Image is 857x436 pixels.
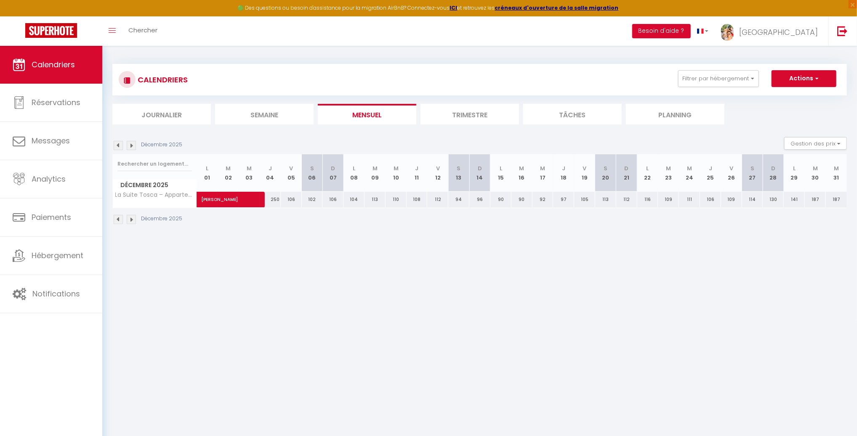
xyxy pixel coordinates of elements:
div: 90 [511,192,532,207]
abbr: M [540,164,545,172]
div: 102 [302,192,323,207]
th: 27 [742,154,763,192]
abbr: S [751,164,754,172]
abbr: S [604,164,607,172]
th: 19 [574,154,595,192]
abbr: V [436,164,440,172]
span: Décembre 2025 [113,179,197,191]
p: Décembre 2025 [141,141,182,149]
span: Réservations [32,97,80,108]
h3: CALENDRIERS [136,70,188,89]
div: 96 [469,192,490,207]
th: 21 [616,154,637,192]
abbr: J [415,164,419,172]
abbr: L [646,164,649,172]
div: 104 [343,192,365,207]
th: 17 [532,154,554,192]
li: Planning [626,104,724,124]
div: 106 [281,192,302,207]
div: 112 [616,192,637,207]
li: Semaine [215,104,314,124]
div: 109 [658,192,679,207]
th: 20 [595,154,616,192]
th: 13 [448,154,469,192]
div: 114 [742,192,763,207]
th: 24 [679,154,700,192]
th: 18 [553,154,574,192]
th: 01 [197,154,218,192]
abbr: D [478,164,482,172]
abbr: J [562,164,565,172]
img: logout [837,26,848,36]
div: 109 [721,192,742,207]
th: 12 [427,154,448,192]
abbr: D [625,164,629,172]
span: La Suite Tosca – Appartement chic à 2 [PERSON_NAME] [GEOGRAPHIC_DATA] et des plages, [GEOGRAPHIC_... [114,192,198,198]
abbr: L [500,164,502,172]
abbr: D [331,164,335,172]
abbr: L [206,164,208,172]
li: Journalier [112,104,211,124]
div: 92 [532,192,554,207]
a: créneaux d'ouverture de la salle migration [495,4,619,11]
span: [GEOGRAPHIC_DATA] [739,27,818,37]
abbr: V [583,164,587,172]
span: Messages [32,135,70,146]
abbr: M [834,164,839,172]
th: 22 [637,154,658,192]
abbr: M [813,164,818,172]
th: 08 [343,154,365,192]
abbr: L [353,164,355,172]
div: 187 [805,192,826,207]
span: Analytics [32,174,66,184]
div: 113 [595,192,616,207]
th: 15 [490,154,511,192]
abbr: J [269,164,272,172]
div: 110 [386,192,407,207]
th: 23 [658,154,679,192]
th: 10 [386,154,407,192]
th: 25 [700,154,721,192]
button: Gestion des prix [784,137,847,150]
abbr: S [310,164,314,172]
div: 105 [574,192,595,207]
span: Calendriers [32,59,75,70]
abbr: M [519,164,524,172]
div: 141 [784,192,805,207]
th: 03 [239,154,260,192]
th: 09 [365,154,386,192]
th: 14 [469,154,490,192]
a: ICI [450,4,458,11]
abbr: M [666,164,671,172]
li: Mensuel [318,104,416,124]
span: Paiements [32,212,71,222]
abbr: D [771,164,775,172]
abbr: V [289,164,293,172]
li: Tâches [523,104,622,124]
div: 106 [700,192,721,207]
p: Décembre 2025 [141,215,182,223]
th: 26 [721,154,742,192]
th: 02 [218,154,239,192]
div: 187 [826,192,847,207]
span: Chercher [128,26,157,34]
button: Besoin d'aide ? [632,24,691,38]
abbr: L [793,164,796,172]
div: 130 [763,192,784,207]
a: Chercher [122,16,164,46]
abbr: M [247,164,252,172]
th: 07 [322,154,343,192]
div: 112 [427,192,448,207]
span: Hébergement [32,250,83,261]
th: 28 [763,154,784,192]
a: ... [GEOGRAPHIC_DATA] [715,16,828,46]
button: Filtrer par hébergement [678,70,759,87]
div: 250 [260,192,281,207]
abbr: M [226,164,231,172]
a: [PERSON_NAME] [197,192,218,208]
button: Actions [772,70,836,87]
th: 11 [407,154,428,192]
abbr: M [373,164,378,172]
span: [PERSON_NAME] [201,187,259,203]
